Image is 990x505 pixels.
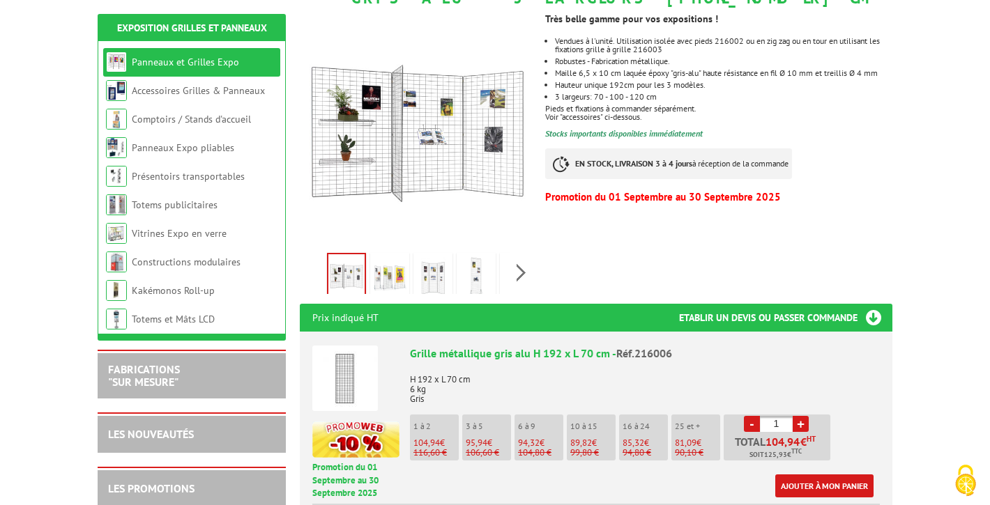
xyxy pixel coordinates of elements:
p: 10 à 15 [570,421,616,431]
img: promotion [312,421,399,458]
a: Comptoirs / Stands d'accueil [132,113,251,125]
p: 106,60 € [466,448,511,458]
div: Grille métallique gris alu H 192 x L 70 cm - [410,345,880,362]
a: LES PROMOTIONS [108,481,195,495]
a: Constructions modulaires [132,256,241,268]
h3: Etablir un devis ou passer commande [679,304,892,332]
a: LES NOUVEAUTÉS [108,427,194,441]
p: 16 à 24 [623,421,668,431]
p: 1 à 2 [413,421,459,431]
a: - [744,416,760,432]
p: 3 à 5 [466,421,511,431]
img: Accessoires Grilles & Panneaux [106,80,127,101]
img: Cookies (fenêtre modale) [948,463,983,498]
strong: EN STOCK, LIVRAISON 3 à 4 jours [575,158,692,169]
sup: HT [807,434,816,444]
p: € [623,438,668,448]
li: Robustes - Fabrication métallique. [555,57,892,65]
a: + [793,416,809,432]
img: Présentoirs transportables [106,166,127,187]
span: € [800,436,807,447]
p: 25 et + [675,421,720,431]
a: Kakémonos Roll-up [132,284,215,297]
img: Grille métallique gris alu H 192 x L 70 cm [312,345,378,411]
span: Soit € [749,449,802,460]
sup: TTC [791,447,802,455]
img: Totems et Mâts LCD [106,309,127,329]
img: Vitrines Expo en verre [106,223,127,244]
img: Constructions modulaires [106,251,127,272]
p: Prix indiqué HT [312,304,379,332]
p: 104,80 € [518,448,563,458]
font: Stocks importants disponibles immédiatement [545,128,703,139]
p: à réception de la commande [545,148,792,179]
img: grilles_exposition_2160006_2bis.jpg [416,256,450,299]
img: Panneaux et Grilles Expo [106,52,127,72]
p: € [570,438,616,448]
span: 81,09 [675,437,696,449]
p: € [675,438,720,448]
span: 104,94 [766,436,800,447]
a: Totems publicitaires [132,199,218,211]
span: 125,93 [764,449,787,460]
img: grilles_exposition_2160006_1bis.jpg [373,256,406,299]
li: 3 largeurs: 70 - 100 - 120 cm [555,93,892,101]
a: Exposition Grilles et Panneaux [117,22,267,34]
p: 90,10 € [675,448,720,458]
img: grilles_exposition_216006.jpg [328,254,365,297]
button: Cookies (fenêtre modale) [941,458,990,505]
a: Totems et Mâts LCD [132,313,215,325]
p: 116,60 € [413,448,459,458]
span: 89,82 [570,437,592,449]
a: Vitrines Expo en verre [132,227,227,240]
p: H 192 x L 70 cm 6 kg Gris [410,365,880,404]
a: Panneaux Expo pliables [132,141,234,154]
img: grilles_exposition_216006.jpg [300,13,535,248]
strong: Très belle gamme pour vos expositions ! [545,13,718,25]
img: Comptoirs / Stands d'accueil [106,109,127,130]
a: Ajouter à mon panier [775,474,874,497]
img: Kakémonos Roll-up [106,280,127,301]
span: 95,94 [466,437,487,449]
p: € [413,438,459,448]
span: 94,32 [518,437,540,449]
span: 85,32 [623,437,644,449]
p: Total [727,436,830,460]
p: 94,80 € [623,448,668,458]
span: Next [515,261,528,284]
img: grilles_exposition_2160006_3bis.jpg [459,256,493,299]
p: Promotion du 01 Septembre au 30 Septembre 2025 [545,193,892,201]
a: FABRICATIONS"Sur Mesure" [108,362,180,389]
li: Maille 6,5 x 10 cm laquée époxy "gris-alu" haute résistance en fil Ø 10 mm et treillis Ø 4 mm [555,69,892,77]
img: Totems publicitaires [106,194,127,215]
p: 6 à 9 [518,421,563,431]
p: Vendues à l'unité. Utilisation isolée avec pieds 216002 ou en zig zag ou en tour en utilisant les... [555,37,892,54]
p: Promotion du 01 Septembre au 30 Septembre 2025 [312,461,399,500]
a: Présentoirs transportables [132,170,245,182]
a: Panneaux et Grilles Expo [132,56,239,68]
span: Réf.216006 [616,346,672,360]
p: Pieds et fixations à commander séparément. Voir "accessoires" ci-dessous. [545,104,892,121]
p: Hauteur unique 192cm pour les 3 modèles. [555,81,892,89]
img: Panneaux Expo pliables [106,137,127,158]
img: grille_exposition_metallique_alu_216006_4bis.jpg [503,256,536,299]
span: 104,94 [413,437,440,449]
p: € [518,438,563,448]
a: Accessoires Grilles & Panneaux [132,84,265,97]
p: € [466,438,511,448]
p: 99,80 € [570,448,616,458]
